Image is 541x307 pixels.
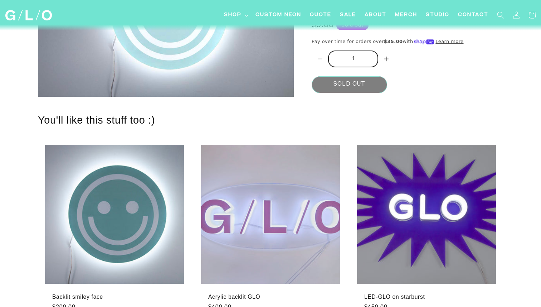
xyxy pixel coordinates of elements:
span: About [365,11,386,19]
summary: Search [493,7,508,23]
a: Merch [391,7,421,23]
span: Custom Neon [255,11,301,19]
a: Backlit smiley face [52,293,177,300]
a: Studio [421,7,454,23]
a: Quote [306,7,336,23]
a: Contact [454,7,493,23]
img: GLO Studio [5,10,52,20]
a: LED-GLO on starburst [364,293,489,300]
span: Studio [426,11,449,19]
span: SALE [340,11,356,19]
span: Shop [224,11,242,19]
button: Sold out [312,76,387,93]
span: Merch [395,11,417,19]
h2: You'll like this stuff too :) [38,114,503,127]
iframe: Chat Widget [412,207,541,307]
a: SALE [336,7,360,23]
a: Custom Neon [251,7,306,23]
a: GLO Studio [3,8,55,23]
span: Quote [310,11,331,19]
a: Acrylic backlit GLO [208,293,333,300]
a: About [360,7,391,23]
summary: Shop [220,7,251,23]
span: Contact [458,11,488,19]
